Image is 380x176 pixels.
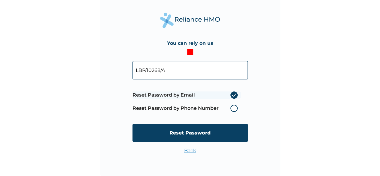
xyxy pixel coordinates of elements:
img: Reliance Health's Logo [160,13,220,28]
h4: You can rely on us [167,40,213,46]
label: Reset Password by Email [132,91,241,99]
a: Back [184,148,196,153]
input: Reset Password [132,124,248,142]
input: Your Enrollee ID or Email Address [132,61,248,79]
span: Password reset method [132,88,241,115]
label: Reset Password by Phone Number [132,105,241,112]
